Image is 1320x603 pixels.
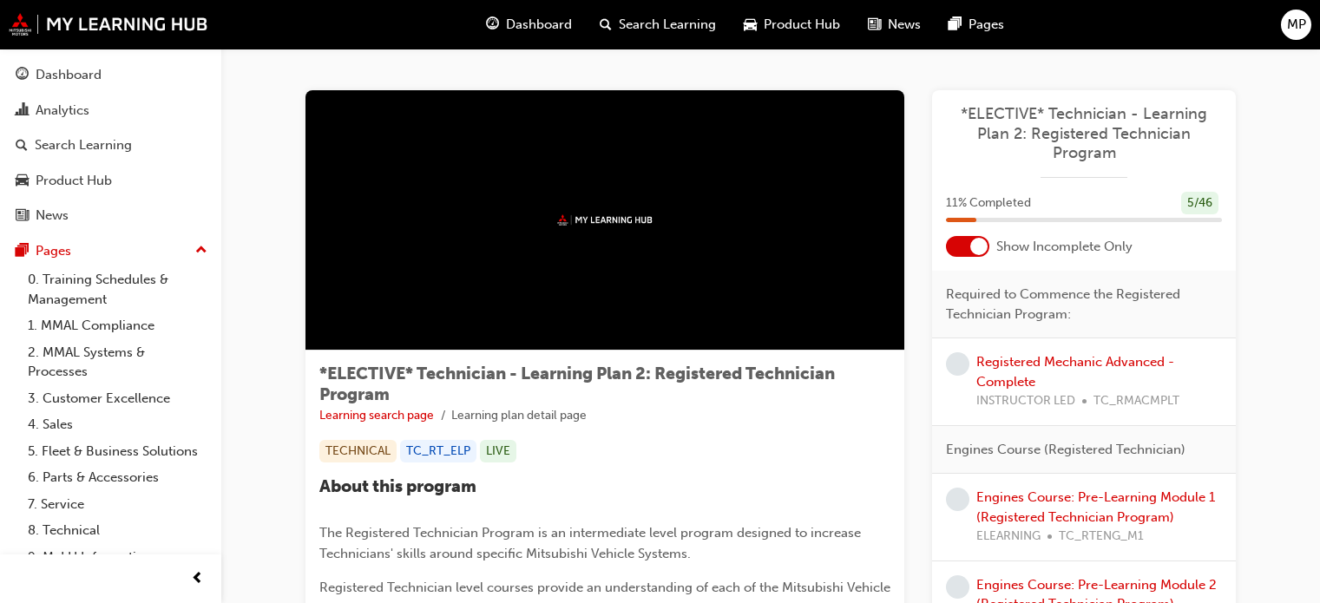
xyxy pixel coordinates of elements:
div: News [36,206,69,226]
span: pages-icon [949,14,962,36]
li: Learning plan detail page [451,406,587,426]
div: Product Hub [36,171,112,191]
span: 11 % Completed [946,193,1031,213]
span: Dashboard [506,15,572,35]
span: *ELECTIVE* Technician - Learning Plan 2: Registered Technician Program [319,364,835,404]
a: Analytics [7,95,214,127]
span: TC_RMACMPLT [1093,391,1179,411]
span: learningRecordVerb_NONE-icon [946,352,969,376]
a: Dashboard [7,59,214,91]
span: pages-icon [16,244,29,259]
span: car-icon [16,174,29,189]
span: search-icon [16,138,28,154]
span: car-icon [744,14,757,36]
span: Pages [969,15,1004,35]
span: Engines Course (Registered Technician) [946,440,1185,460]
span: Required to Commence the Registered Technician Program: [946,285,1208,324]
a: 8. Technical [21,517,214,544]
a: 0. Training Schedules & Management [21,266,214,312]
a: 9. MyLH Information [21,544,214,571]
a: car-iconProduct Hub [730,7,854,43]
a: 2. MMAL Systems & Processes [21,339,214,385]
a: Engines Course: Pre-Learning Module 1 (Registered Technician Program) [976,489,1215,525]
span: News [888,15,921,35]
button: Pages [7,235,214,267]
a: 7. Service [21,491,214,518]
span: Product Hub [764,15,840,35]
div: 5 / 46 [1181,192,1218,215]
img: mmal [9,13,208,36]
a: *ELECTIVE* Technician - Learning Plan 2: Registered Technician Program [946,104,1222,163]
span: up-icon [195,239,207,262]
span: search-icon [600,14,612,36]
span: Search Learning [619,15,716,35]
span: MP [1287,15,1306,35]
div: Search Learning [35,135,132,155]
a: guage-iconDashboard [472,7,586,43]
span: The Registered Technician Program is an intermediate level program designed to increase Technicia... [319,525,864,561]
a: news-iconNews [854,7,935,43]
span: chart-icon [16,103,29,119]
div: Analytics [36,101,89,121]
a: Registered Mechanic Advanced - Complete [976,354,1174,390]
span: guage-icon [486,14,499,36]
span: news-icon [868,14,881,36]
div: LIVE [480,440,516,463]
a: Search Learning [7,129,214,161]
a: 4. Sales [21,411,214,438]
div: TECHNICAL [319,440,397,463]
span: Show Incomplete Only [996,237,1133,257]
span: learningRecordVerb_NONE-icon [946,575,969,599]
a: Learning search page [319,408,434,423]
span: TC_RTENG_M1 [1059,527,1144,547]
a: 5. Fleet & Business Solutions [21,438,214,465]
span: INSTRUCTOR LED [976,391,1075,411]
span: prev-icon [191,568,204,590]
img: mmal [557,214,653,226]
span: About this program [319,476,476,496]
button: DashboardAnalyticsSearch LearningProduct HubNews [7,56,214,235]
span: guage-icon [16,68,29,83]
span: learningRecordVerb_NONE-icon [946,488,969,511]
div: Dashboard [36,65,102,85]
button: MP [1281,10,1311,40]
a: Product Hub [7,165,214,197]
span: ELEARNING [976,527,1041,547]
a: search-iconSearch Learning [586,7,730,43]
a: 3. Customer Excellence [21,385,214,412]
a: 6. Parts & Accessories [21,464,214,491]
div: Pages [36,241,71,261]
div: TC_RT_ELP [400,440,476,463]
a: pages-iconPages [935,7,1018,43]
a: 1. MMAL Compliance [21,312,214,339]
span: news-icon [16,208,29,224]
a: News [7,200,214,232]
